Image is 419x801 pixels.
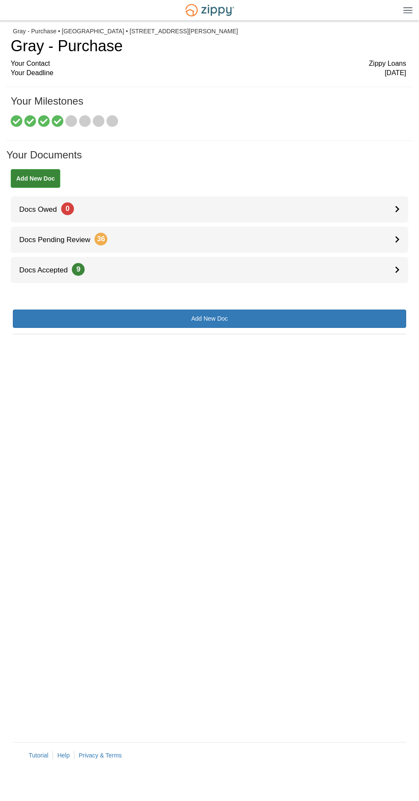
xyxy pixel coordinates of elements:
[11,266,85,274] span: Docs Accepted
[11,236,107,244] span: Docs Pending Review
[11,38,406,55] h1: Gray - Purchase
[79,752,122,759] a: Privacy & Terms
[57,752,70,759] a: Help
[11,227,408,253] a: Docs Pending Review36
[94,233,107,246] span: 36
[13,310,406,328] a: Add New Doc
[61,202,74,215] span: 0
[29,752,48,759] a: Tutorial
[11,257,408,283] a: Docs Accepted9
[403,7,413,13] img: Mobile Dropdown Menu
[11,68,406,78] div: Your Deadline
[11,196,408,222] a: Docs Owed0
[369,59,406,69] span: Zippy Loans
[11,96,406,115] h1: Your Milestones
[13,28,406,35] div: Gray - Purchase • [GEOGRAPHIC_DATA] • [STREET_ADDRESS][PERSON_NAME]
[11,59,406,69] div: Your Contact
[11,169,60,188] a: Add New Doc
[72,263,85,276] span: 9
[11,205,74,213] span: Docs Owed
[385,68,406,78] span: [DATE]
[6,149,413,169] h1: Your Documents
